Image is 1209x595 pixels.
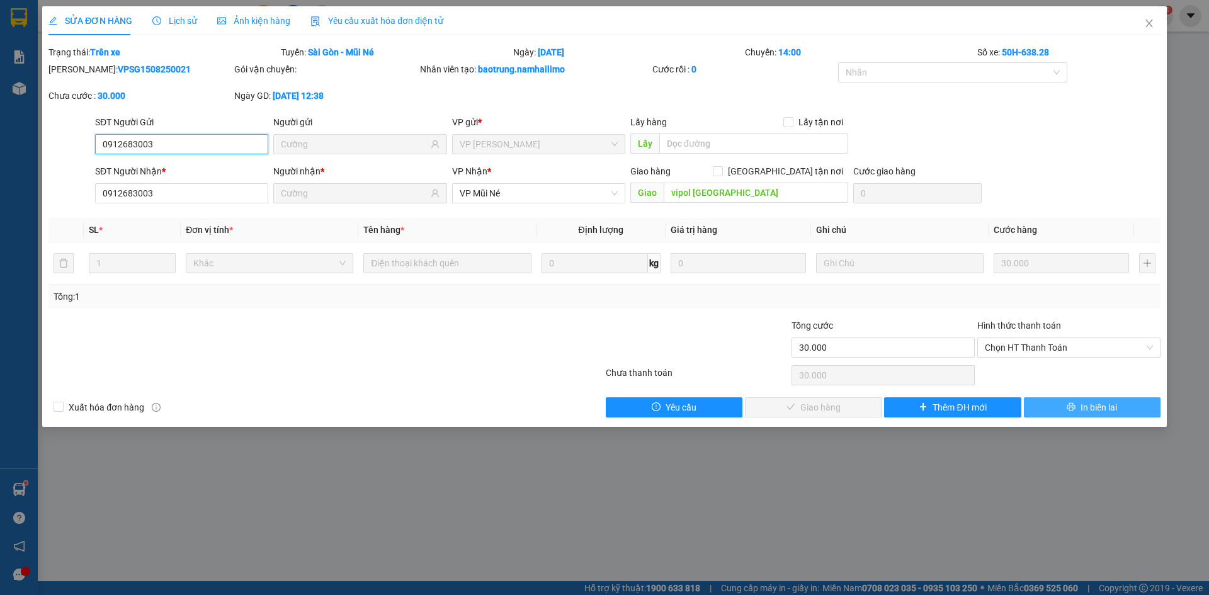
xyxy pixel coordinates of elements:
[280,45,512,59] div: Tuyến:
[811,218,989,242] th: Ghi chú
[985,338,1153,357] span: Chọn HT Thanh Toán
[460,135,618,154] span: VP Phạm Ngũ Lão
[273,91,324,101] b: [DATE] 12:38
[659,133,848,154] input: Dọc đường
[652,402,661,412] span: exclamation-circle
[579,225,623,235] span: Định lượng
[723,164,848,178] span: [GEOGRAPHIC_DATA] tận nơi
[48,62,232,76] div: [PERSON_NAME]:
[664,183,848,203] input: Dọc đường
[452,166,487,176] span: VP Nhận
[648,253,661,273] span: kg
[234,62,417,76] div: Gói vận chuyển:
[152,16,197,26] span: Lịch sử
[792,320,833,331] span: Tổng cước
[778,47,801,57] b: 14:00
[538,47,564,57] b: [DATE]
[630,183,664,203] span: Giao
[54,290,467,303] div: Tổng: 1
[853,166,916,176] label: Cước giao hàng
[630,166,671,176] span: Giao hàng
[853,183,982,203] input: Cước giao hàng
[186,225,233,235] span: Đơn vị tính
[281,137,428,151] input: Tên người gửi
[363,253,531,273] input: VD: Bàn, Ghế
[606,397,742,417] button: exclamation-circleYêu cầu
[671,225,717,235] span: Giá trị hàng
[89,225,99,235] span: SL
[1132,6,1167,42] button: Close
[431,189,440,198] span: user
[1024,397,1161,417] button: printerIn biên lai
[54,253,74,273] button: delete
[64,400,149,414] span: Xuất hóa đơn hàng
[671,253,806,273] input: 0
[420,62,650,76] div: Nhân viên tạo:
[308,47,374,57] b: Sài Gòn - Mũi Né
[217,16,290,26] span: Ảnh kiện hàng
[933,400,986,414] span: Thêm ĐH mới
[994,253,1129,273] input: 0
[48,16,132,26] span: SỬA ĐƠN HÀNG
[363,225,404,235] span: Tên hàng
[884,397,1021,417] button: plusThêm ĐH mới
[666,400,696,414] span: Yêu cầu
[630,117,667,127] span: Lấy hàng
[98,91,125,101] b: 30.000
[919,402,928,412] span: plus
[604,366,790,388] div: Chưa thanh toán
[217,16,226,25] span: picture
[1081,400,1117,414] span: In biên lai
[793,115,848,129] span: Lấy tận nơi
[431,140,440,149] span: user
[460,184,618,203] span: VP Mũi Né
[95,164,268,178] div: SĐT Người Nhận
[281,186,428,200] input: Tên người nhận
[193,254,346,273] span: Khác
[118,64,191,74] b: VPSG1508250021
[152,16,161,25] span: clock-circle
[1144,18,1154,28] span: close
[1067,402,1076,412] span: printer
[310,16,443,26] span: Yêu cầu xuất hóa đơn điện tử
[744,45,976,59] div: Chuyến:
[1139,253,1155,273] button: plus
[90,47,120,57] b: Trên xe
[273,115,446,129] div: Người gửi
[95,115,268,129] div: SĐT Người Gửi
[152,403,161,412] span: info-circle
[310,16,321,26] img: icon
[47,45,280,59] div: Trạng thái:
[994,225,1037,235] span: Cước hàng
[745,397,882,417] button: checkGiao hàng
[630,133,659,154] span: Lấy
[1002,47,1049,57] b: 50H-638.28
[652,62,836,76] div: Cước rồi :
[691,64,696,74] b: 0
[48,89,232,103] div: Chưa cước :
[48,16,57,25] span: edit
[512,45,744,59] div: Ngày:
[816,253,984,273] input: Ghi Chú
[976,45,1162,59] div: Số xe:
[452,115,625,129] div: VP gửi
[478,64,565,74] b: baotrung.namhailimo
[234,89,417,103] div: Ngày GD:
[977,320,1061,331] label: Hình thức thanh toán
[273,164,446,178] div: Người nhận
